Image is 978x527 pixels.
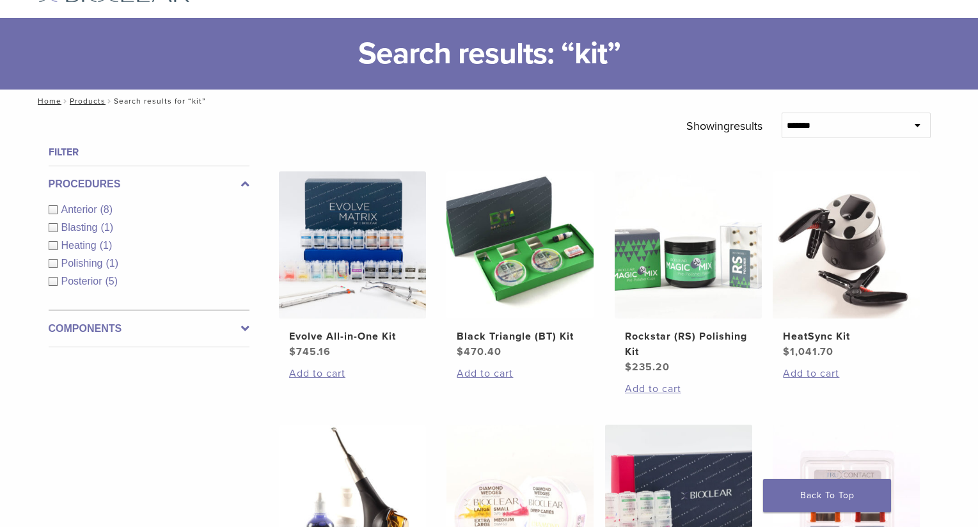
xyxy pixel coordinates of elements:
[279,171,426,319] img: Evolve All-in-One Kit
[61,222,101,233] span: Blasting
[100,240,113,251] span: (1)
[783,345,833,358] bdi: 1,041.70
[289,345,296,358] span: $
[49,321,249,336] label: Components
[457,345,464,358] span: $
[625,361,632,374] span: $
[457,329,583,344] h2: Black Triangle (BT) Kit
[34,97,61,106] a: Home
[106,258,118,269] span: (1)
[106,276,118,287] span: (5)
[100,204,113,215] span: (8)
[783,366,910,381] a: Add to cart: “HeatSync Kit”
[625,381,752,397] a: Add to cart: “Rockstar (RS) Polishing Kit”
[289,329,416,344] h2: Evolve All-in-One Kit
[783,329,910,344] h2: HeatSync Kit
[614,171,763,375] a: Rockstar (RS) Polishing KitRockstar (RS) Polishing Kit $235.20
[289,366,416,381] a: Add to cart: “Evolve All-in-One Kit”
[29,90,950,113] nav: Search results for “kit”
[49,177,249,192] label: Procedures
[49,145,249,160] h4: Filter
[70,97,106,106] a: Products
[457,366,583,381] a: Add to cart: “Black Triangle (BT) Kit”
[763,479,891,512] a: Back To Top
[783,345,790,358] span: $
[61,258,106,269] span: Polishing
[686,113,762,139] p: Showing results
[625,329,752,359] h2: Rockstar (RS) Polishing Kit
[61,98,70,104] span: /
[615,171,762,319] img: Rockstar (RS) Polishing Kit
[61,204,100,215] span: Anterior
[289,345,331,358] bdi: 745.16
[457,345,501,358] bdi: 470.40
[278,171,427,359] a: Evolve All-in-One KitEvolve All-in-One Kit $745.16
[772,171,921,359] a: HeatSync KitHeatSync Kit $1,041.70
[100,222,113,233] span: (1)
[446,171,595,359] a: Black Triangle (BT) KitBlack Triangle (BT) Kit $470.40
[773,171,920,319] img: HeatSync Kit
[625,361,670,374] bdi: 235.20
[446,171,594,319] img: Black Triangle (BT) Kit
[106,98,114,104] span: /
[61,276,106,287] span: Posterior
[61,240,100,251] span: Heating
